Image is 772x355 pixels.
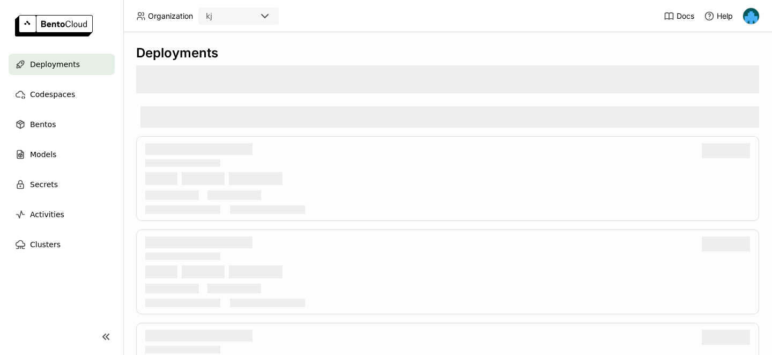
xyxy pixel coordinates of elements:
[136,45,759,61] div: Deployments
[30,88,75,101] span: Codespaces
[664,11,694,21] a: Docs
[148,11,193,21] span: Organization
[30,178,58,191] span: Secrets
[30,58,80,71] span: Deployments
[743,8,759,24] img: Karan Karan
[704,11,733,21] div: Help
[9,54,115,75] a: Deployments
[30,148,56,161] span: Models
[9,174,115,195] a: Secrets
[9,144,115,165] a: Models
[9,84,115,105] a: Codespaces
[9,204,115,225] a: Activities
[15,15,93,36] img: logo
[9,114,115,135] a: Bentos
[30,238,61,251] span: Clusters
[206,11,212,21] div: kj
[213,11,214,22] input: Selected kj.
[677,11,694,21] span: Docs
[9,234,115,255] a: Clusters
[30,118,56,131] span: Bentos
[30,208,64,221] span: Activities
[717,11,733,21] span: Help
